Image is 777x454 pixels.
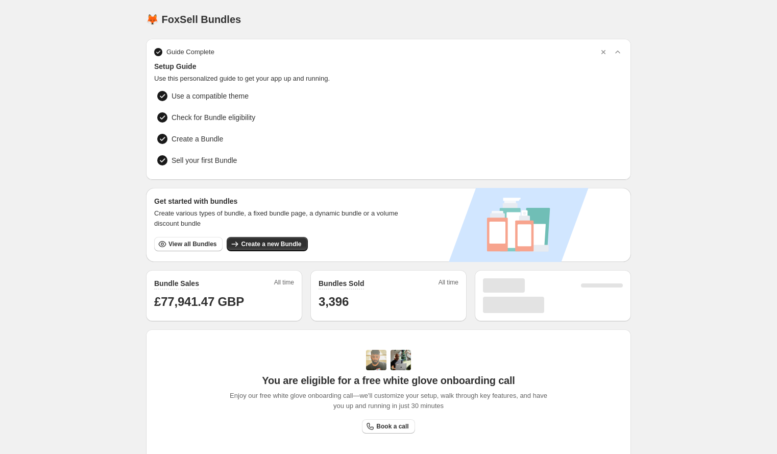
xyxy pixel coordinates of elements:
[319,294,458,310] h1: 3,396
[241,240,301,248] span: Create a new Bundle
[146,13,241,26] h1: 🦊 FoxSell Bundles
[376,422,408,431] span: Book a call
[366,350,386,370] img: Adi
[154,278,199,289] h2: Bundle Sales
[154,294,294,310] h1: £77,941.47 GBP
[262,374,515,387] span: You are eligible for a free white glove onboarding call
[362,419,415,434] a: Book a call
[154,61,623,71] span: Setup Guide
[166,47,214,57] span: Guide Complete
[225,391,553,411] span: Enjoy our free white glove onboarding call—we'll customize your setup, walk through key features,...
[172,91,249,101] span: Use a compatible theme
[154,196,408,206] h3: Get started with bundles
[168,240,216,248] span: View all Bundles
[172,134,223,144] span: Create a Bundle
[172,155,237,165] span: Sell your first Bundle
[227,237,307,251] button: Create a new Bundle
[274,278,294,290] span: All time
[391,350,411,370] img: Prakhar
[154,237,223,251] button: View all Bundles
[439,278,458,290] span: All time
[154,74,623,84] span: Use this personalized guide to get your app up and running.
[319,278,364,289] h2: Bundles Sold
[172,112,255,123] span: Check for Bundle eligibility
[154,208,408,229] span: Create various types of bundle, a fixed bundle page, a dynamic bundle or a volume discount bundle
